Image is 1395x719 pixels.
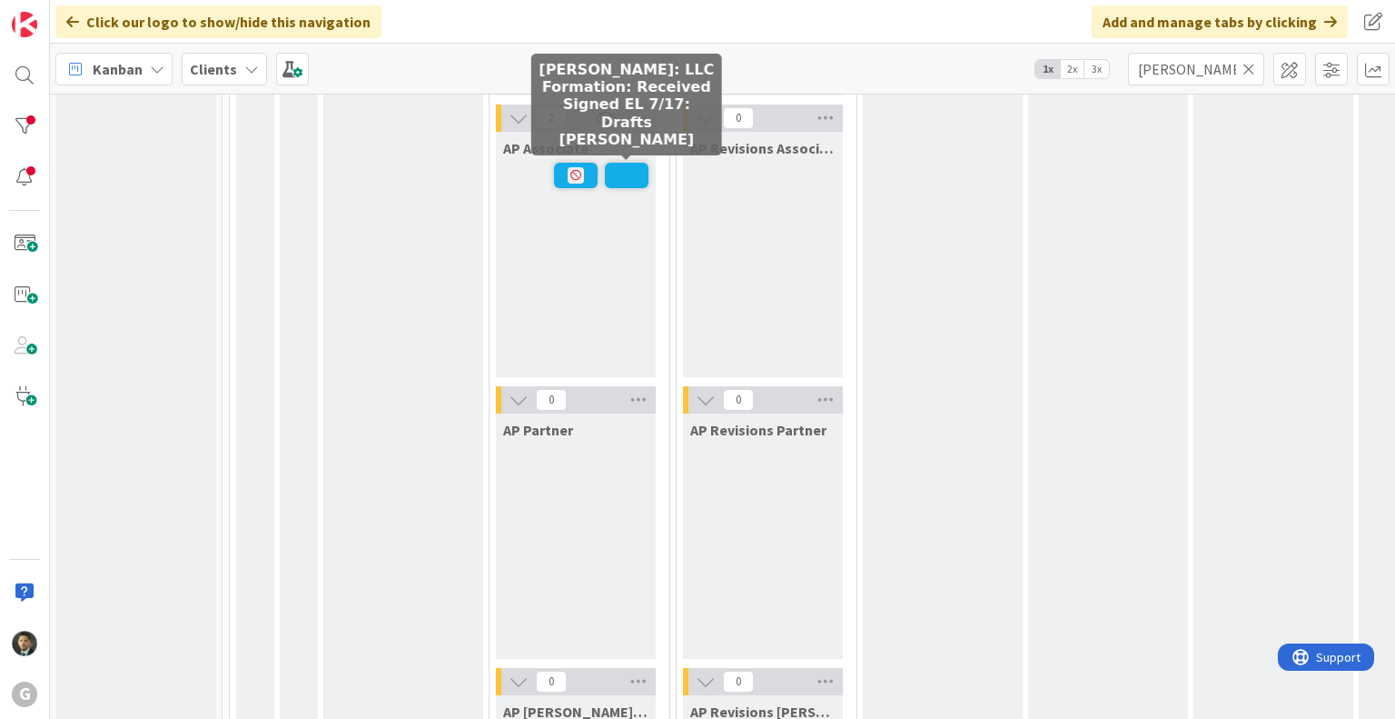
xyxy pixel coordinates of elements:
img: Visit kanbanzone.com [12,12,37,37]
span: Kanban [93,58,143,80]
span: AP Partner [503,421,573,439]
span: 0 [536,671,567,693]
span: AP Associate [503,139,589,157]
span: 0 [536,389,567,411]
span: 0 [723,107,754,129]
img: CG [12,631,37,656]
input: Quick Filter... [1128,53,1264,85]
span: Support [38,3,83,25]
b: Clients [190,60,237,78]
span: 0 [723,389,754,411]
div: G [12,682,37,707]
span: 1x [1035,60,1060,78]
span: AP Revisions Associate [690,139,836,157]
span: 2x [1060,60,1084,78]
span: 0 [723,671,754,693]
div: Click our logo to show/hide this navigation [55,5,381,38]
span: 3x [1084,60,1109,78]
div: Add and manage tabs by clicking [1092,5,1348,38]
h5: [PERSON_NAME]: LLC Formation: Received Signed EL 7/17: Drafts [PERSON_NAME] [539,61,715,148]
span: AP Revisions Partner [690,421,826,439]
